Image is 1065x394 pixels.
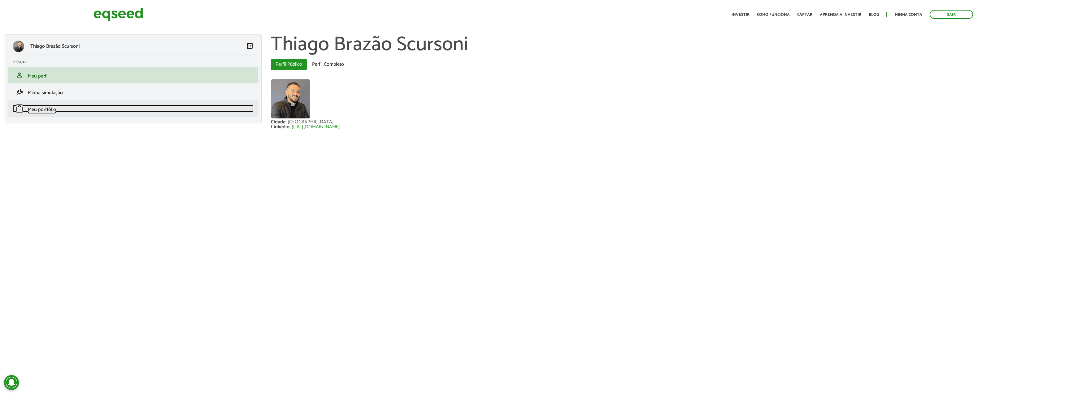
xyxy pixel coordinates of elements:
span: finance_mode [16,88,23,95]
span: Minha simulação [28,89,63,97]
a: finance_modeMinha simulação [13,88,254,95]
a: Minha conta [895,13,922,17]
div: Cidade [271,120,288,125]
span: person [16,71,23,79]
h1: Thiago Brazão Scursoni [271,34,1060,56]
a: Colapsar menu [246,42,254,51]
h2: Pessoal [13,60,258,64]
a: Investir [732,13,750,17]
a: Como funciona [757,13,790,17]
span: work [16,105,23,112]
img: EqSeed [93,6,143,23]
a: [URL][DOMAIN_NAME] [292,125,340,130]
a: personMeu perfil [13,71,254,79]
li: Meu portfólio [8,100,258,117]
div: [GEOGRAPHIC_DATA] [288,120,334,125]
a: Blog [869,13,879,17]
li: Minha simulação [8,83,258,100]
a: Sair [930,10,973,19]
a: Perfil Público [271,59,307,70]
span: Meu perfil [28,72,49,80]
a: Ver perfil do usuário. [271,79,310,118]
a: Perfil Completo [307,59,349,70]
p: Thiago Brazão Scursoni [30,43,80,49]
a: workMeu portfólio [13,105,254,112]
li: Meu perfil [8,67,258,83]
a: Aprenda a investir [820,13,861,17]
a: Captar [797,13,812,17]
img: Foto de Thiago Brazão Scursoni [271,79,310,118]
div: Linkedin [271,125,292,130]
span: Meu portfólio [28,105,56,114]
span: left_panel_close [246,42,254,50]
